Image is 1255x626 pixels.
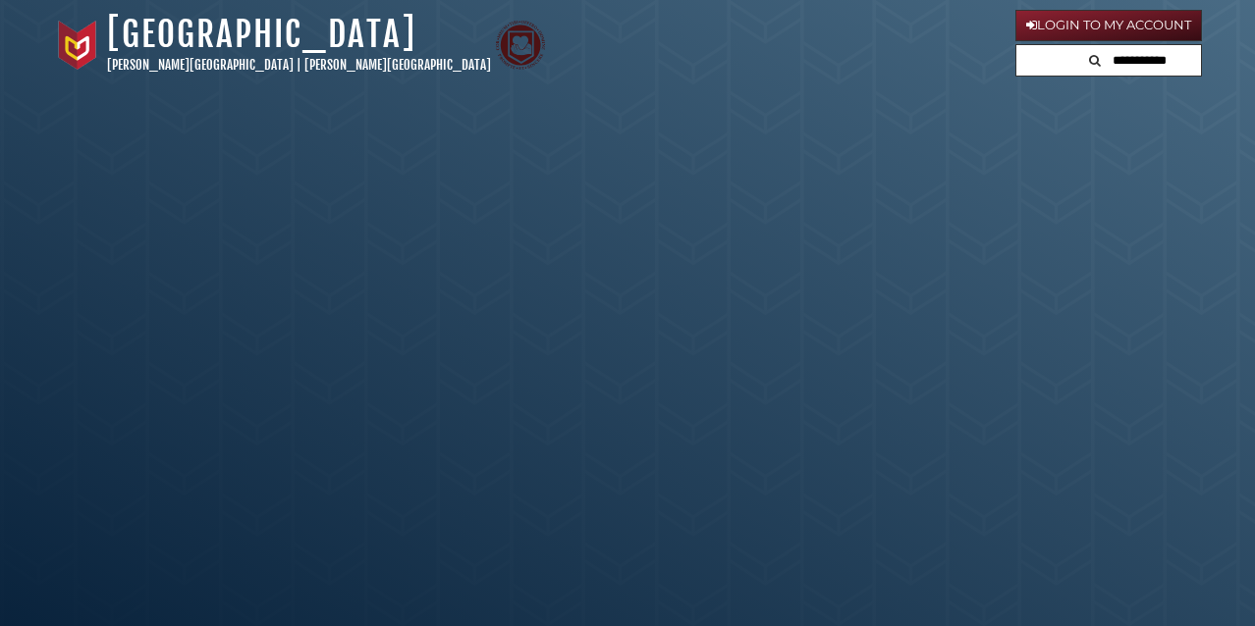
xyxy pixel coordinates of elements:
a: [PERSON_NAME][GEOGRAPHIC_DATA] [107,57,294,73]
i: Search [1089,54,1101,67]
img: Calvin University [53,21,102,70]
img: Calvin Theological Seminary [496,21,545,70]
a: [PERSON_NAME][GEOGRAPHIC_DATA] [304,57,491,73]
button: Search [1083,45,1107,72]
a: Login to My Account [1015,10,1202,41]
a: [GEOGRAPHIC_DATA] [107,13,416,56]
span: | [297,57,301,73]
